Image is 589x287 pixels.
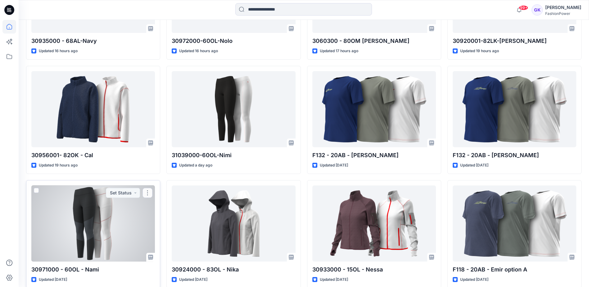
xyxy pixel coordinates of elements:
p: 30920001-82LK-[PERSON_NAME] [453,37,576,45]
p: 30924000 - 83OL - Nika [172,265,295,274]
p: Updated 16 hours ago [179,48,218,54]
p: F132 - 20AB - [PERSON_NAME] [453,151,576,160]
a: F118 - 20AB - Emir option A [453,185,576,262]
a: 30971000 - 60OL - Nami [31,185,155,262]
a: 31039000-60OL-Nimi [172,71,295,147]
p: Updated 17 hours ago [320,48,358,54]
p: 30956001- 82OK - Cal [31,151,155,160]
p: Updated [DATE] [460,276,488,283]
p: 3060300 - 80OM [PERSON_NAME] [312,37,436,45]
p: Updated [DATE] [179,276,207,283]
div: GK [532,4,543,16]
a: F132 - 20AB - Edgar [453,71,576,147]
a: 30924000 - 83OL - Nika [172,185,295,262]
a: 30956001- 82OK - Cal [31,71,155,147]
p: Updated [DATE] [320,276,348,283]
span: 99+ [519,5,528,10]
p: Updated 19 hours ago [460,48,499,54]
a: 30933000 - 15OL - Nessa [312,185,436,262]
div: FashionPower [545,11,581,16]
p: 30972000-60OL-Nolo [172,37,295,45]
p: F132 - 20AB - [PERSON_NAME] [312,151,436,160]
p: 30935000 - 68AL-Navy [31,37,155,45]
p: Updated 19 hours ago [39,162,78,169]
div: [PERSON_NAME] [545,4,581,11]
p: F118 - 20AB - Emir option A [453,265,576,274]
p: Updated [DATE] [320,162,348,169]
p: 30933000 - 15OL - Nessa [312,265,436,274]
a: F132 - 20AB - Edgar [312,71,436,147]
p: Updated [DATE] [39,276,67,283]
p: Updated 16 hours ago [39,48,78,54]
p: Updated [DATE] [460,162,488,169]
p: 31039000-60OL-Nimi [172,151,295,160]
p: Updated a day ago [179,162,212,169]
p: 30971000 - 60OL - Nami [31,265,155,274]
